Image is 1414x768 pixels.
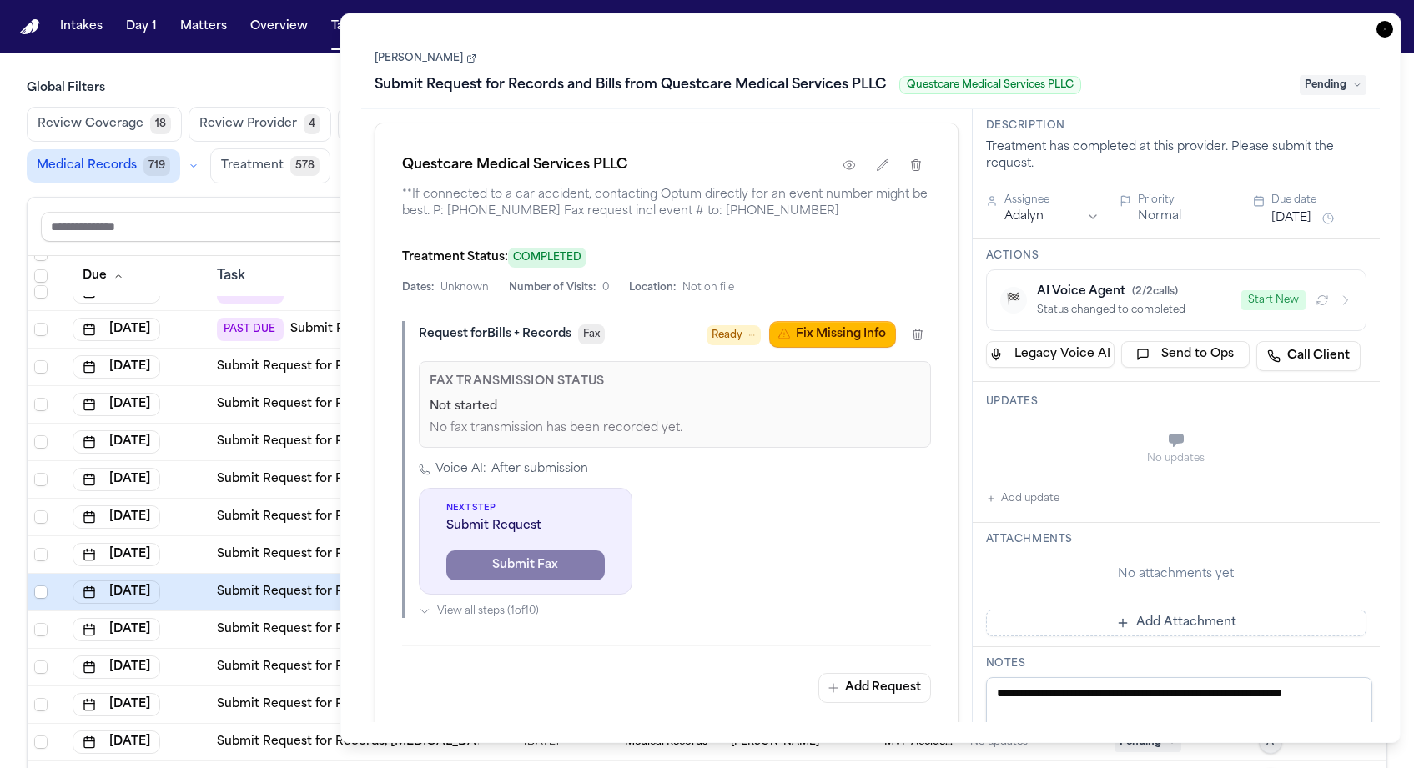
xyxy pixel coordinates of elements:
button: Day 1 [119,12,164,42]
div: Status changed to completed [1037,304,1232,317]
button: Fax [578,324,605,344]
div: Task [217,266,472,286]
span: 18 [150,114,171,134]
a: The Flock [435,12,507,42]
span: Medical Records [37,158,137,174]
button: Refresh [1312,290,1332,310]
button: [DATE] [73,730,160,754]
div: Request for Bills + Records [419,326,571,343]
span: Questcare Medical Services PLLC [899,76,1081,94]
span: Ready [712,327,742,344]
button: Add Request [818,673,931,703]
div: No fax transmission has been recorded yet. [430,420,920,437]
a: Submit Request for Records, Bills and [MEDICAL_DATA] from [GEOGRAPHIC_DATA] [GEOGRAPHIC_DATA] [217,434,848,450]
h3: Attachments [986,533,1367,546]
span: Select row [34,735,48,749]
h1: Submit Request for Records and Bills from Questcare Medical Services PLLC [368,72,893,98]
span: Unknown [440,281,489,294]
span: Location: [629,281,676,294]
button: [DATE] [73,543,160,566]
span: **If connected to a car accident, contacting Optum directly for an event number might be best. P:... [402,187,931,220]
a: Home [20,19,40,35]
a: Submit Request for Records, Bills and [MEDICAL_DATA] from [GEOGRAPHIC_DATA] of [GEOGRAPHIC_DATA] [217,696,863,713]
span: Select row [34,398,48,411]
button: Start New [1241,290,1306,310]
span: Select row [34,660,48,674]
a: Submit Request for Records and Bills from Southwest Healthcare [GEOGRAPHIC_DATA] Emergency Room [217,509,850,525]
h3: Description [986,119,1367,133]
span: 🏁 [1006,292,1020,309]
div: Treatment has completed at this provider. Please submit the request. [986,139,1367,173]
button: Add Attachment [986,610,1367,636]
img: Finch Logo [20,19,40,35]
h3: Global Filters [27,80,1387,97]
span: Next Step [446,502,605,515]
a: Submit Request for Records and Bills from Austin Regional Clinic – [PERSON_NAME][GEOGRAPHIC_DATA] [290,321,923,338]
span: Select all [34,269,48,283]
button: [DATE] [73,468,160,491]
span: View all steps ( 1 of 10 ) [437,605,539,618]
a: Submit Request for Records and Bills from Questcare Medical Services PLLC [217,584,673,600]
a: Submit Request for Records and Bills from [PERSON_NAME] [PERSON_NAME] [217,546,679,563]
h3: Notes [986,657,1367,670]
span: Select row [34,698,48,711]
h3: Updates [986,395,1367,409]
span: Treatment Status: [402,251,508,264]
span: Not started [430,399,497,415]
p: Fax Transmission Status [430,372,920,392]
div: AI Voice Agent [1037,284,1232,300]
button: Firms [379,12,425,42]
button: Send to Ops [1121,341,1250,368]
span: 0 [602,281,609,294]
button: Add update [986,489,1059,509]
button: Matters [174,12,234,42]
span: ( 2 / 2 calls) [1132,287,1178,297]
span: Submit Request [446,518,605,535]
a: Submit Request for Records, Bills and [MEDICAL_DATA] from The Hospitals of [GEOGRAPHIC_DATA] [217,471,813,488]
button: 🏁AI Voice Agent(2/2calls)Status changed to completedStart New [986,269,1367,331]
button: Normal [1138,208,1181,225]
button: Intake1008 [338,107,437,142]
button: Treatment578 [210,148,330,183]
button: [DATE] [73,430,160,454]
span: Voice AI: [435,461,486,478]
span: Dates: [402,281,434,294]
a: Call Client [1256,341,1361,371]
div: No updates [986,452,1367,465]
button: Snooze task [1318,208,1338,228]
div: Priority [1138,193,1233,207]
div: Assignee [1004,193,1099,207]
button: Due [73,261,133,291]
span: Review Provider [199,116,297,133]
span: Treatment [221,158,284,174]
button: [DATE] [73,355,160,379]
a: Submit Request for Records and Bills from RFC [MEDICAL_DATA] Associates, LLC [217,359,702,375]
button: [DATE] [73,655,160,679]
a: Submit Request for Records and Bills from City of [GEOGRAPHIC_DATA] [217,621,647,638]
div: Due date [1271,193,1366,207]
button: [DATE] [73,693,160,716]
h1: Questcare Medical Services PLLC [402,155,627,175]
a: Submit Request for Records and Bills from [GEOGRAPHIC_DATA] [217,396,603,413]
span: Select row [34,473,48,486]
div: No attachments yet [986,566,1367,583]
button: [DATE] [73,505,160,529]
button: Fix Missing Info [769,321,896,348]
span: Number of Visits: [509,281,596,294]
span: COMPLETED [508,248,586,268]
button: Review Coverage18 [27,107,182,142]
button: View all steps (1of10) [419,605,931,618]
a: Submit Request for Records, [MEDICAL_DATA] and Other from [PERSON_NAME][GEOGRAPHIC_DATA] Urgent Care [217,734,903,750]
button: Tasks [325,12,369,42]
a: Submit Request for Records and Bills from American [MEDICAL_DATA] Consultants [217,659,714,675]
span: Pending [1300,75,1366,95]
button: [DATE] [73,580,160,604]
span: After submission [491,461,588,478]
button: Overview [244,12,315,42]
span: Select row [34,623,48,636]
button: [DATE] [73,618,160,641]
